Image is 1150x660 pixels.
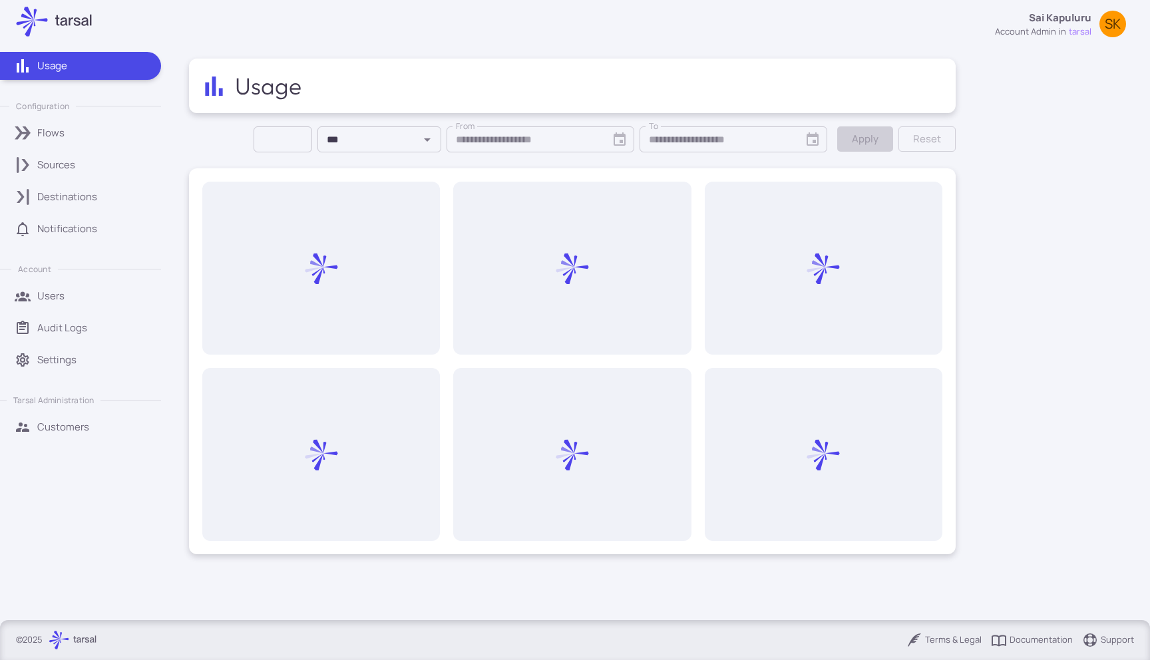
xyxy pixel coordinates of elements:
div: account admin [995,25,1056,39]
a: Support [1082,632,1134,648]
p: Sai Kapuluru [1029,11,1091,25]
p: Sources [37,158,75,172]
label: From [456,120,475,132]
p: Settings [37,353,77,367]
h2: Usage [235,72,304,100]
img: Loading... [556,252,589,285]
span: in [1059,25,1066,39]
p: Configuration [16,100,69,112]
p: Customers [37,420,89,434]
button: Apply [837,126,893,152]
button: Reset [898,126,956,152]
img: Loading... [556,438,589,472]
p: Account [18,263,51,275]
p: © 2025 [16,633,43,647]
p: Destinations [37,190,97,204]
img: Loading... [807,252,840,285]
img: Loading... [807,438,840,472]
p: Users [37,289,65,303]
button: Open [418,130,437,149]
p: Flows [37,126,65,140]
img: Loading... [305,438,338,472]
p: Usage [37,59,67,73]
span: tarsal [1069,25,1091,39]
a: Terms & Legal [906,632,982,648]
label: To [649,120,658,132]
button: Sai Kapuluruaccount adminintarsalSK [987,5,1134,43]
a: Documentation [991,632,1073,648]
span: SK [1105,17,1121,31]
p: Audit Logs [37,321,87,335]
img: Loading... [305,252,338,285]
p: Tarsal Administration [13,395,94,406]
p: Notifications [37,222,97,236]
